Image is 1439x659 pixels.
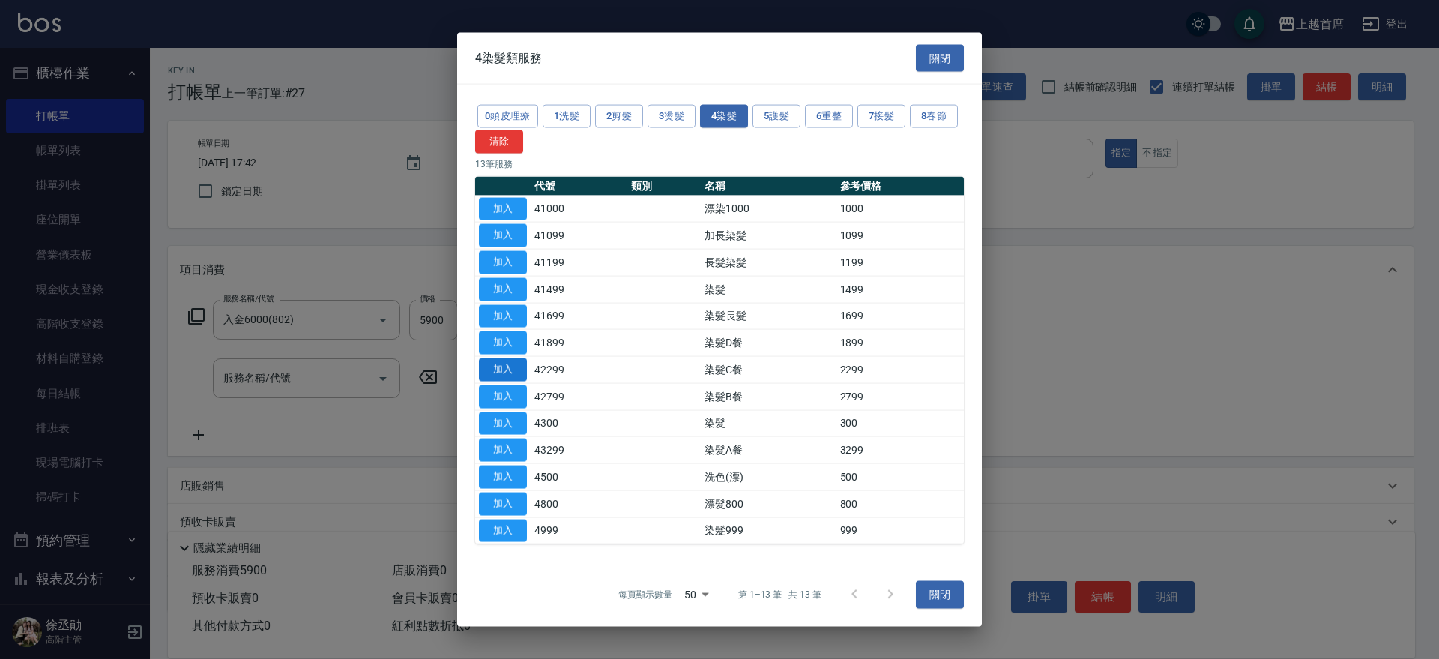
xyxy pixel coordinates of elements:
td: 41199 [531,249,627,276]
button: 0頭皮理療 [477,105,538,128]
button: 5護髮 [752,105,800,128]
button: 8春節 [910,105,958,128]
button: 6重整 [805,105,853,128]
th: 名稱 [701,176,836,196]
p: 每頁顯示數量 [618,588,672,601]
td: 4999 [531,517,627,544]
button: 加入 [479,466,527,489]
th: 代號 [531,176,627,196]
td: 41499 [531,276,627,303]
button: 3燙髮 [648,105,696,128]
button: 加入 [479,492,527,515]
td: 1199 [836,249,964,276]
button: 加入 [479,304,527,328]
td: 43299 [531,436,627,463]
p: 13 筆服務 [475,157,964,170]
td: 2799 [836,383,964,410]
button: 加入 [479,197,527,220]
td: 染髮長髮 [701,303,836,330]
p: 第 1–13 筆 共 13 筆 [738,588,821,601]
button: 加入 [479,412,527,435]
td: 1699 [836,303,964,330]
td: 1000 [836,196,964,223]
button: 加入 [479,385,527,408]
button: 加入 [479,358,527,382]
button: 加入 [479,224,527,247]
td: 1499 [836,276,964,303]
button: 加入 [479,439,527,462]
button: 加入 [479,277,527,301]
td: 41000 [531,196,627,223]
td: 42799 [531,383,627,410]
td: 染髮 [701,276,836,303]
td: 染髮 [701,410,836,437]
td: 500 [836,463,964,490]
td: 4500 [531,463,627,490]
button: 7接髮 [857,105,905,128]
td: 3299 [836,436,964,463]
td: 漂髮800 [701,490,836,517]
td: 染髮B餐 [701,383,836,410]
div: 50 [678,574,714,615]
button: 4染髮 [700,105,748,128]
td: 染髮A餐 [701,436,836,463]
button: 關閉 [916,44,964,72]
button: 清除 [475,130,523,153]
button: 關閉 [916,581,964,609]
td: 4300 [531,410,627,437]
td: 1099 [836,222,964,249]
button: 1洗髮 [543,105,591,128]
span: 4染髮類服務 [475,50,542,65]
button: 2剪髮 [595,105,643,128]
td: 4800 [531,490,627,517]
th: 參考價格 [836,176,964,196]
button: 加入 [479,331,527,355]
td: 41899 [531,329,627,356]
button: 加入 [479,251,527,274]
th: 類別 [627,176,701,196]
td: 加長染髮 [701,222,836,249]
td: 洗色(漂) [701,463,836,490]
button: 加入 [479,519,527,542]
td: 染髮999 [701,517,836,544]
td: 41699 [531,303,627,330]
td: 染髮C餐 [701,356,836,383]
td: 999 [836,517,964,544]
td: 漂染1000 [701,196,836,223]
td: 41099 [531,222,627,249]
td: 800 [836,490,964,517]
td: 1899 [836,329,964,356]
td: 300 [836,410,964,437]
td: 42299 [531,356,627,383]
td: 2299 [836,356,964,383]
td: 染髮D餐 [701,329,836,356]
td: 長髮染髮 [701,249,836,276]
